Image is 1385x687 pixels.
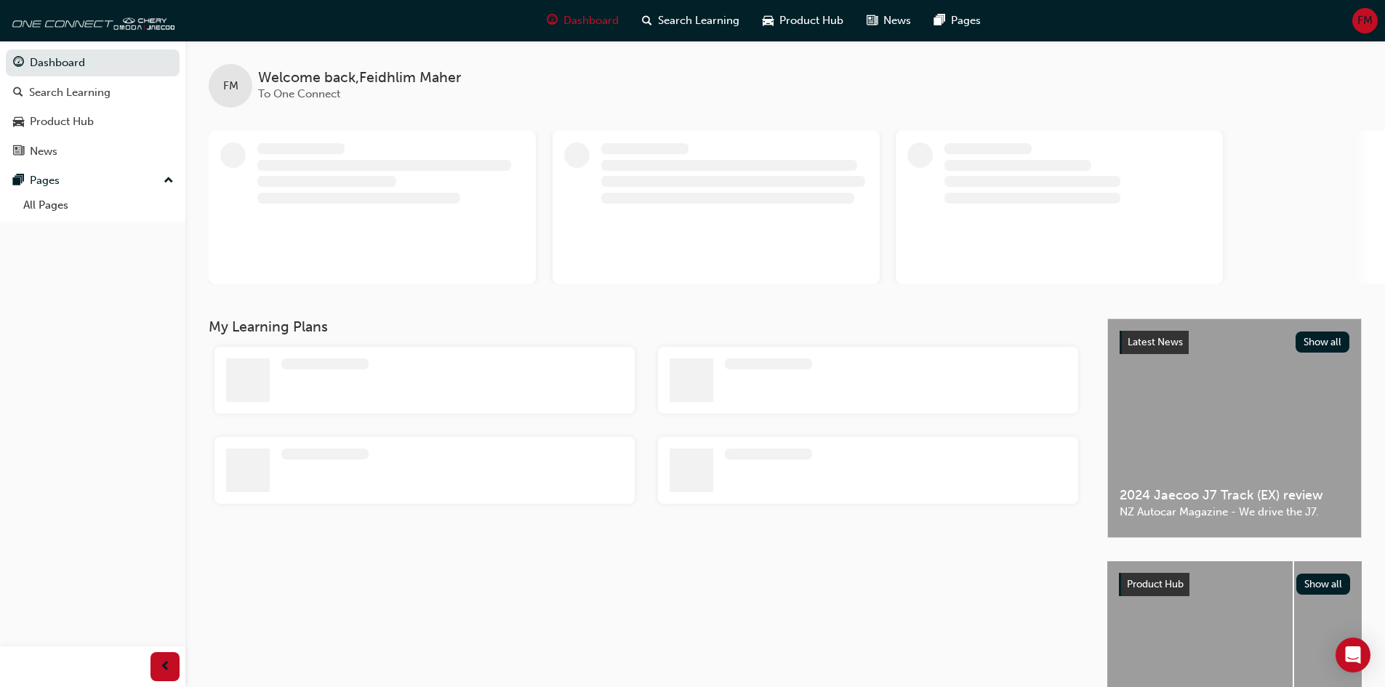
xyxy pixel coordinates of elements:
span: news-icon [13,145,24,158]
a: News [6,138,180,165]
a: search-iconSearch Learning [630,6,751,36]
a: Product HubShow all [1119,573,1350,596]
span: NZ Autocar Magazine - We drive the J7. [1120,504,1349,521]
span: Dashboard [563,12,619,29]
span: car-icon [763,12,774,30]
div: Open Intercom Messenger [1336,638,1370,672]
span: pages-icon [13,174,24,188]
span: guage-icon [547,12,558,30]
div: Search Learning [29,84,111,101]
span: pages-icon [934,12,945,30]
button: Pages [6,167,180,194]
button: Show all [1296,332,1350,353]
span: up-icon [164,172,174,190]
span: News [883,12,911,29]
span: Welcome back , Feidhlim Maher [258,70,461,87]
span: 2024 Jaecoo J7 Track (EX) review [1120,487,1349,504]
span: search-icon [642,12,652,30]
span: Latest News [1128,336,1183,348]
div: Pages [30,172,60,189]
span: Pages [951,12,981,29]
span: guage-icon [13,57,24,70]
span: search-icon [13,87,23,100]
a: Dashboard [6,49,180,76]
img: oneconnect [7,6,174,35]
a: Latest NewsShow all2024 Jaecoo J7 Track (EX) reviewNZ Autocar Magazine - We drive the J7. [1107,318,1362,538]
span: Product Hub [1127,578,1184,590]
button: DashboardSearch LearningProduct HubNews [6,47,180,167]
button: FM [1352,8,1378,33]
span: Search Learning [658,12,739,29]
a: All Pages [17,194,180,217]
a: news-iconNews [855,6,923,36]
a: Latest NewsShow all [1120,331,1349,354]
h3: My Learning Plans [209,318,1084,335]
span: FM [1357,12,1373,29]
div: Product Hub [30,113,94,130]
a: Product Hub [6,108,180,135]
a: Search Learning [6,79,180,106]
span: To One Connect [258,87,340,100]
a: car-iconProduct Hub [751,6,855,36]
span: Product Hub [779,12,843,29]
button: Show all [1296,574,1351,595]
div: News [30,143,57,160]
span: prev-icon [160,658,171,676]
span: car-icon [13,116,24,129]
span: news-icon [867,12,878,30]
a: pages-iconPages [923,6,992,36]
span: FM [223,78,238,95]
a: guage-iconDashboard [535,6,630,36]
